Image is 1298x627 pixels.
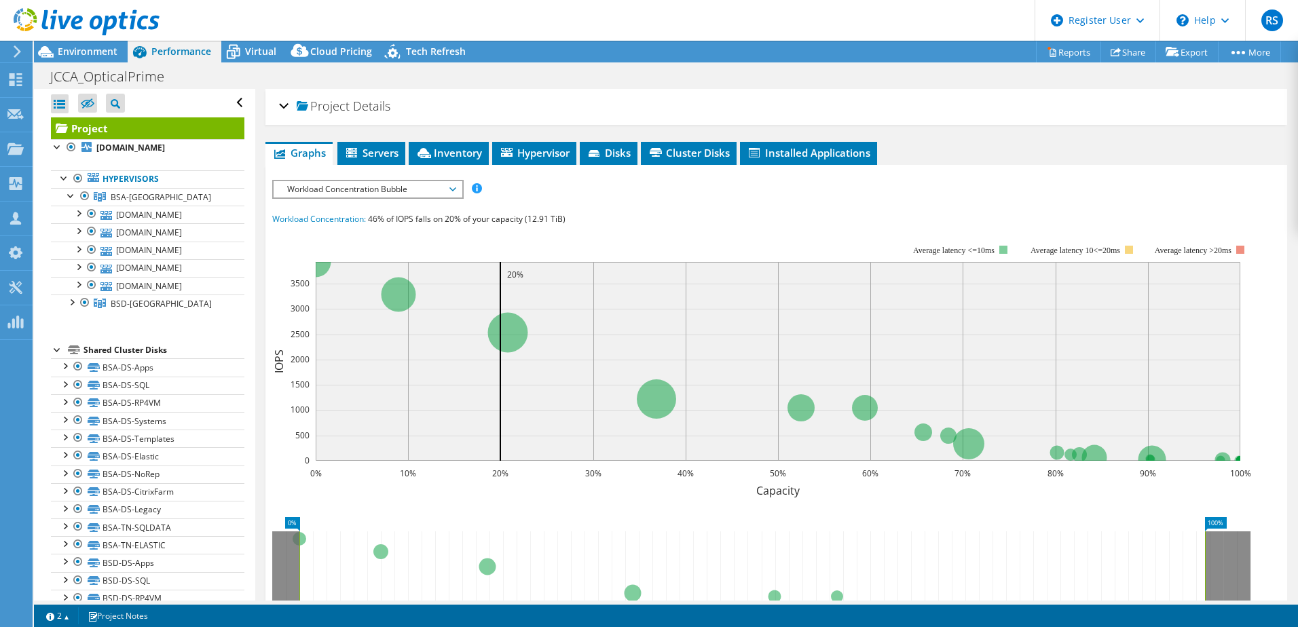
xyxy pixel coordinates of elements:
[297,100,350,113] span: Project
[51,554,244,571] a: BSD-DS-Apps
[1036,41,1101,62] a: Reports
[1140,468,1156,479] text: 90%
[280,181,455,197] span: Workload Concentration Bubble
[51,206,244,223] a: [DOMAIN_NAME]
[291,328,310,340] text: 2500
[400,468,416,479] text: 10%
[151,45,211,58] span: Performance
[1031,246,1120,255] tspan: Average latency 10<=20ms
[51,242,244,259] a: [DOMAIN_NAME]
[51,277,244,294] a: [DOMAIN_NAME]
[954,468,971,479] text: 70%
[1100,41,1156,62] a: Share
[51,572,244,590] a: BSD-DS-SQL
[51,465,244,483] a: BSA-DS-NoRep
[1261,9,1283,31] span: RS
[913,246,995,255] tspan: Average latency <=10ms
[415,146,482,159] span: Inventory
[1047,468,1064,479] text: 80%
[51,139,244,157] a: [DOMAIN_NAME]
[78,607,157,624] a: Project Notes
[747,146,870,159] span: Installed Applications
[1155,41,1219,62] a: Export
[648,146,730,159] span: Cluster Disks
[51,518,244,536] a: BSA-TN-SQLDATA
[51,223,244,241] a: [DOMAIN_NAME]
[272,213,366,225] span: Workload Concentration:
[507,269,523,280] text: 20%
[51,412,244,430] a: BSA-DS-Systems
[291,354,310,365] text: 2000
[51,377,244,394] a: BSA-DS-SQL
[368,213,565,225] span: 46% of IOPS falls on 20% of your capacity (12.91 TiB)
[1176,14,1189,26] svg: \n
[295,430,310,441] text: 500
[51,590,244,607] a: BSD-DS-RP4VM
[492,468,508,479] text: 20%
[1229,468,1250,479] text: 100%
[111,191,211,203] span: BSA-[GEOGRAPHIC_DATA]
[96,142,165,153] b: [DOMAIN_NAME]
[51,117,244,139] a: Project
[678,468,694,479] text: 40%
[272,349,286,373] text: IOPS
[51,188,244,206] a: BSA-Aberdeen
[291,278,310,289] text: 3500
[51,483,244,501] a: BSA-DS-CitrixFarm
[353,98,390,114] span: Details
[272,146,326,159] span: Graphs
[51,170,244,188] a: Hypervisors
[51,430,244,447] a: BSA-DS-Templates
[51,394,244,412] a: BSA-DS-RP4VM
[1218,41,1281,62] a: More
[51,358,244,376] a: BSA-DS-Apps
[245,45,276,58] span: Virtual
[51,501,244,518] a: BSA-DS-Legacy
[37,607,79,624] a: 2
[305,455,310,466] text: 0
[111,298,212,309] span: BSD-[GEOGRAPHIC_DATA]
[291,303,310,314] text: 3000
[770,468,786,479] text: 50%
[1155,246,1231,255] text: Average latency >20ms
[862,468,878,479] text: 60%
[310,45,372,58] span: Cloud Pricing
[58,45,117,58] span: Environment
[84,342,244,358] div: Shared Cluster Disks
[499,146,570,159] span: Hypervisor
[51,447,244,465] a: BSA-DS-Elastic
[756,483,800,498] text: Capacity
[291,404,310,415] text: 1000
[587,146,631,159] span: Disks
[51,259,244,277] a: [DOMAIN_NAME]
[585,468,601,479] text: 30%
[310,468,321,479] text: 0%
[291,379,310,390] text: 1500
[51,536,244,554] a: BSA-TN-ELASTIC
[51,294,244,312] a: BSD-Dundee
[44,69,185,84] h1: JCCA_OpticalPrime
[344,146,398,159] span: Servers
[406,45,466,58] span: Tech Refresh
